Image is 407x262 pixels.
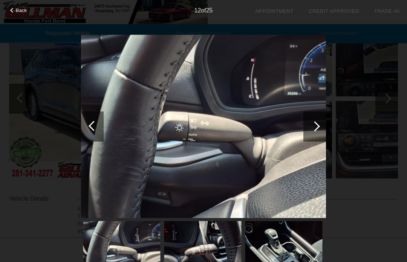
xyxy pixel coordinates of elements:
span: 25 [206,7,213,14]
a: Trade-In [374,8,399,14]
span: Back [16,8,27,13]
a: Credit Approved [309,8,359,14]
a: Appointment [255,8,294,14]
img: 961a1e3106ce4269a72cf35f2cc139f7.jpg [81,35,326,218]
span: 12 [194,7,201,14]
